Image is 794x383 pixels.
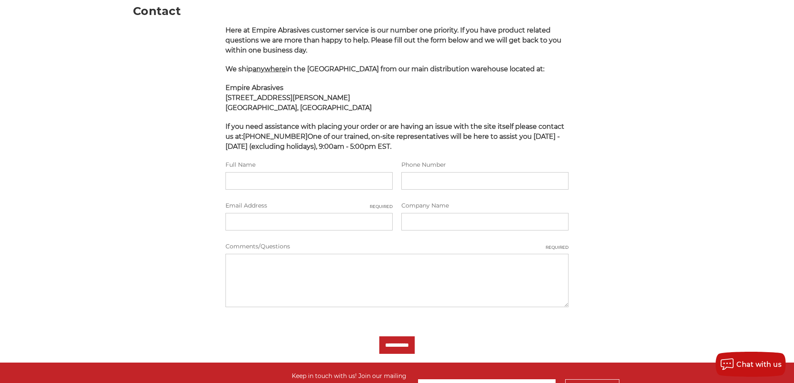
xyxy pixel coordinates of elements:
[225,84,283,92] span: Empire Abrasives
[401,201,569,210] label: Company Name
[225,242,569,251] label: Comments/Questions
[401,160,569,169] label: Phone Number
[225,26,561,54] span: Here at Empire Abrasives customer service is our number one priority. If you have product related...
[546,244,569,250] small: Required
[243,133,308,140] strong: [PHONE_NUMBER]
[225,123,564,150] span: If you need assistance with placing your order or are having an issue with the site itself please...
[716,352,786,377] button: Chat with us
[225,94,372,112] strong: [STREET_ADDRESS][PERSON_NAME] [GEOGRAPHIC_DATA], [GEOGRAPHIC_DATA]
[225,201,393,210] label: Email Address
[370,203,393,210] small: Required
[133,5,661,17] h1: Contact
[225,160,393,169] label: Full Name
[253,65,286,73] span: anywhere
[225,65,544,73] span: We ship in the [GEOGRAPHIC_DATA] from our main distribution warehouse located at:
[736,360,781,368] span: Chat with us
